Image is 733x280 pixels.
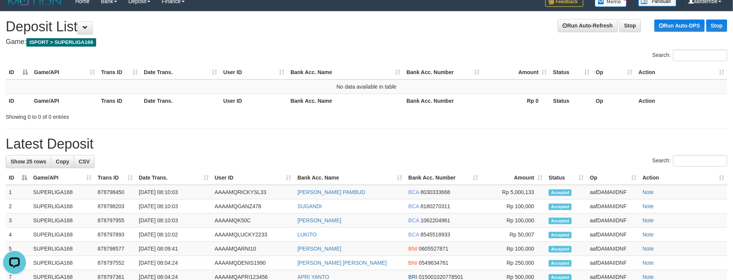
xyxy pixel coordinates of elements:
a: LUKITO [298,231,317,238]
span: Copy [56,159,69,165]
a: SUGANDI [298,203,322,209]
th: Game/API [31,94,98,108]
a: Show 25 rows [6,155,51,168]
td: AAAAMQRICKYSL33 [212,185,295,199]
span: Accepted [549,189,572,196]
a: [PERSON_NAME] [298,246,342,252]
th: Game/API: activate to sort column ascending [31,65,98,79]
span: BCA [408,217,419,223]
th: User ID: activate to sort column ascending [220,65,287,79]
th: ID: activate to sort column descending [6,171,30,185]
th: Action [636,94,727,108]
span: BCA [408,231,419,238]
label: Search: [652,155,727,167]
td: aafDAMAIIDNF [587,199,640,214]
span: Copy 8030333668 to clipboard [420,189,450,195]
span: Copy 8545518933 to clipboard [420,231,450,238]
th: Action: activate to sort column ascending [636,65,727,79]
a: [PERSON_NAME] PAMBUD [298,189,366,195]
td: 878797955 [95,214,136,228]
td: SUPERLIGA168 [30,228,95,242]
th: ID [6,94,31,108]
a: Note [643,231,654,238]
th: Trans ID: activate to sort column ascending [95,171,136,185]
td: 878798450 [95,185,136,199]
span: BRI [408,274,417,280]
span: Show 25 rows [11,159,46,165]
span: Copy 0549634761 to clipboard [419,260,449,266]
td: AAAAMQARNI10 [212,242,295,256]
a: Note [643,274,654,280]
label: Search: [652,50,727,61]
span: Copy 015001020778501 to clipboard [419,274,464,280]
td: aafDAMAIIDNF [587,214,640,228]
td: aafDAMAIIDNF [587,256,640,270]
th: Amount: activate to sort column ascending [483,65,550,79]
td: 2 [6,199,30,214]
td: SUPERLIGA168 [30,242,95,256]
span: Accepted [549,204,572,210]
span: Copy 0605527871 to clipboard [419,246,449,252]
th: Op [593,94,636,108]
button: Open LiveChat chat widget [3,3,26,26]
td: Rp 100,000 [481,199,546,214]
td: 5 [6,242,30,256]
a: [PERSON_NAME] [PERSON_NAME] [298,260,387,266]
th: Op: activate to sort column ascending [587,171,640,185]
th: Status: activate to sort column ascending [546,171,587,185]
th: Bank Acc. Name [287,94,403,108]
td: AAAAMQDENIS1990 [212,256,295,270]
td: [DATE] 08:09:41 [136,242,212,256]
input: Search: [673,50,727,61]
th: Date Trans.: activate to sort column ascending [141,65,220,79]
h1: Deposit List [6,19,727,34]
td: SUPERLIGA168 [30,185,95,199]
td: aafDAMAIIDNF [587,242,640,256]
td: 1 [6,185,30,199]
a: [PERSON_NAME] [298,217,342,223]
a: Stop [619,19,641,32]
td: Rp 5,000,133 [481,185,546,199]
th: Game/API: activate to sort column ascending [30,171,95,185]
td: aafDAMAIIDNF [587,228,640,242]
th: Date Trans.: activate to sort column ascending [136,171,212,185]
td: 878797893 [95,228,136,242]
th: ID: activate to sort column descending [6,65,31,79]
span: ISPORT > SUPERLIGA168 [26,38,96,47]
th: Trans ID [98,94,141,108]
span: BNI [408,246,417,252]
td: AAAAMQLUCKY2233 [212,228,295,242]
span: Accepted [549,218,572,224]
td: aafDAMAIIDNF [587,185,640,199]
a: Stop [706,19,727,32]
td: AAAAMQK50C [212,214,295,228]
td: No data available in table [6,79,727,94]
a: Copy [51,155,74,168]
td: 4 [6,228,30,242]
td: 878798203 [95,199,136,214]
td: SUPERLIGA168 [30,199,95,214]
td: 3 [6,214,30,228]
a: Run Auto-DPS [654,19,705,32]
td: Rp 100,000 [481,214,546,228]
span: Accepted [549,232,572,238]
td: Rp 50,007 [481,228,546,242]
th: Trans ID: activate to sort column ascending [98,65,141,79]
td: [DATE] 08:04:24 [136,256,212,270]
span: BNI [408,260,417,266]
td: [DATE] 08:10:03 [136,199,212,214]
span: BCA [408,203,419,209]
th: Bank Acc. Number: activate to sort column ascending [404,65,483,79]
span: CSV [79,159,90,165]
span: Copy 8180270311 to clipboard [420,203,450,209]
input: Search: [673,155,727,167]
td: [DATE] 08:10:03 [136,185,212,199]
th: User ID: activate to sort column ascending [212,171,295,185]
a: Note [643,246,654,252]
span: Accepted [549,246,572,252]
th: Op: activate to sort column ascending [593,65,636,79]
span: Accepted [549,260,572,267]
th: Action: activate to sort column ascending [640,171,727,185]
td: SUPERLIGA168 [30,214,95,228]
td: Rp 250,000 [481,256,546,270]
